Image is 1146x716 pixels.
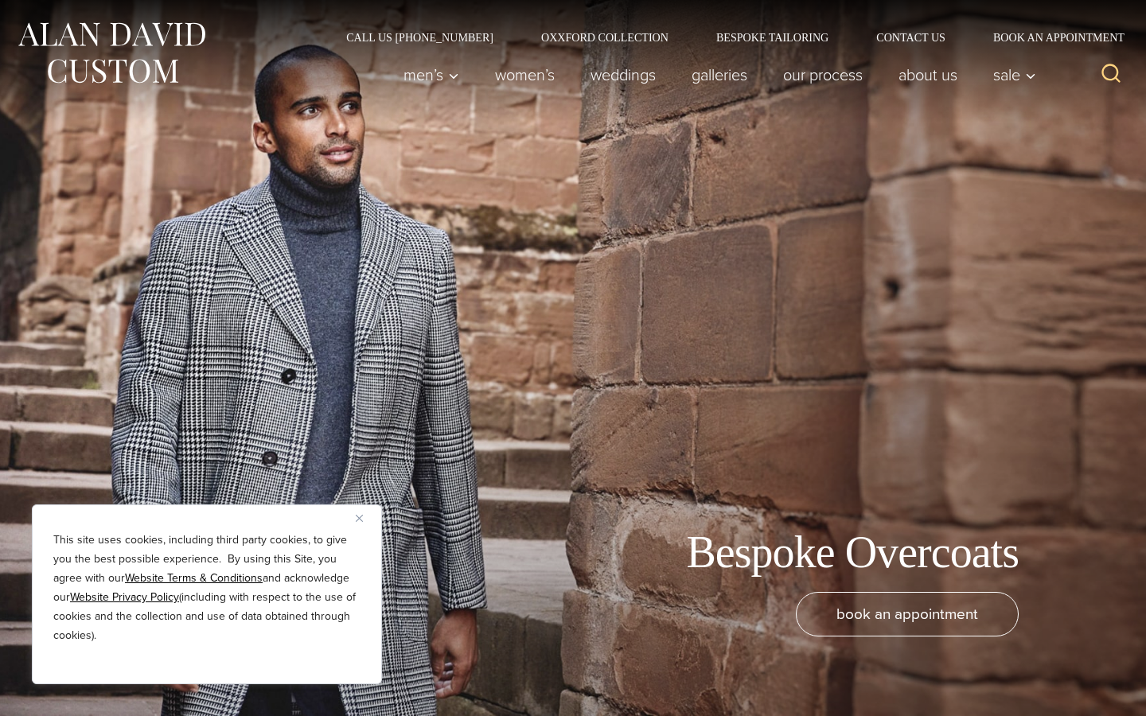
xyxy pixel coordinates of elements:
a: Women’s [477,59,573,91]
h1: Bespoke Overcoats [686,526,1019,579]
button: View Search Form [1092,56,1130,94]
a: book an appointment [796,592,1019,636]
a: Oxxford Collection [517,32,692,43]
a: Book an Appointment [969,32,1130,43]
a: Website Privacy Policy [70,589,179,605]
span: book an appointment [836,602,978,625]
a: Website Terms & Conditions [125,570,263,586]
span: Sale [993,67,1036,83]
span: Men’s [403,67,459,83]
a: Our Process [766,59,881,91]
a: weddings [573,59,674,91]
button: Close [356,508,375,527]
a: Call Us [PHONE_NUMBER] [322,32,517,43]
img: Close [356,515,363,522]
p: This site uses cookies, including third party cookies, to give you the best possible experience. ... [53,531,361,645]
img: Alan David Custom [16,18,207,88]
nav: Secondary Navigation [322,32,1130,43]
a: About Us [881,59,976,91]
a: Contact Us [852,32,969,43]
nav: Primary Navigation [386,59,1045,91]
a: Galleries [674,59,766,91]
a: Bespoke Tailoring [692,32,852,43]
